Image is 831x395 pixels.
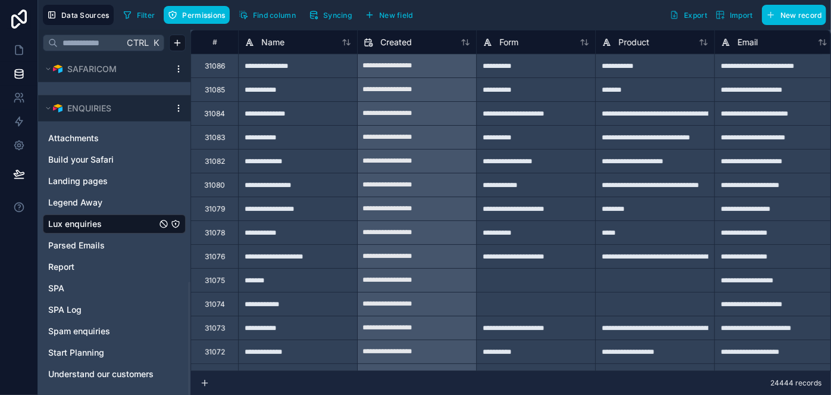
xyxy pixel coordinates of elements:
span: ENQUIRIES [67,102,111,114]
div: Build your Safari [43,150,186,169]
div: # [200,38,229,46]
img: Airtable Logo [53,64,63,74]
span: Import [730,11,753,20]
div: 31075 [205,276,225,285]
a: Parsed Emails [48,240,157,251]
button: Syncing [305,6,356,24]
a: New record [757,5,826,25]
button: Airtable LogoENQUIRIES [43,100,169,117]
div: Lux enquiries [43,214,186,234]
span: Spam enquiries [48,325,110,337]
img: Airtable Logo [53,104,63,113]
a: Landing pages [48,175,157,187]
span: Ctrl [126,35,150,50]
a: Spam enquiries [48,325,157,337]
span: Legend Away [48,197,102,209]
span: New field [379,11,413,20]
button: Import [711,5,757,25]
a: Syncing [305,6,361,24]
a: Start Planning [48,347,157,359]
button: Permissions [164,6,229,24]
span: New record [780,11,822,20]
span: Filter [137,11,155,20]
a: Attachments [48,132,157,144]
div: 31073 [205,324,225,333]
div: 31084 [204,109,225,119]
button: New field [361,6,417,24]
span: SPA Log [48,304,82,316]
span: K [152,39,160,47]
span: Parsed Emails [48,240,105,251]
button: Find column [235,6,300,24]
div: 31085 [205,85,225,95]
a: Permissions [164,6,234,24]
div: Spam enquiries [43,322,186,341]
span: Product [618,36,649,48]
a: Report [48,261,157,273]
a: SPA [48,282,157,294]
div: Attachments [43,129,186,148]
a: Understand our customers [48,368,157,380]
div: Understand our customers [43,365,186,384]
button: Data Sources [43,5,114,25]
span: SPA [48,282,64,294]
div: 31082 [205,157,225,166]
a: Lux enquiries [48,218,157,230]
span: Understand our customers [48,368,154,380]
div: 31078 [205,228,225,238]
span: Email [738,36,758,48]
span: Permissions [182,11,225,20]
span: 24444 records [770,378,821,388]
div: Report [43,257,186,276]
a: Legend Away [48,197,157,209]
span: Data Sources [61,11,110,20]
div: 31072 [205,347,225,357]
span: Landing pages [48,175,108,187]
span: Export [684,11,707,20]
div: 31076 [205,252,225,262]
div: 31074 [205,300,225,309]
div: 31086 [205,61,225,71]
div: Legend Away [43,193,186,212]
span: SAFARICOM [67,63,117,75]
span: Report [48,261,74,273]
span: Syncing [323,11,352,20]
div: 31080 [204,181,225,190]
span: Attachments [48,132,99,144]
div: SPA [43,279,186,298]
button: Filter [118,6,160,24]
span: Build your Safari [48,154,114,166]
div: SPA Log [43,300,186,319]
div: 31079 [205,204,225,214]
span: Start Planning [48,347,104,359]
button: New record [762,5,826,25]
span: Name [261,36,285,48]
div: Start Planning [43,343,186,362]
div: 31083 [205,133,225,142]
button: Airtable LogoSAFARICOM [43,61,169,77]
div: Landing pages [43,172,186,191]
span: Lux enquiries [48,218,102,230]
span: Created [380,36,412,48]
div: Parsed Emails [43,236,186,255]
span: Form [499,36,518,48]
a: SPA Log [48,304,157,316]
span: Find column [253,11,296,20]
a: Build your Safari [48,154,157,166]
button: Export [666,5,711,25]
